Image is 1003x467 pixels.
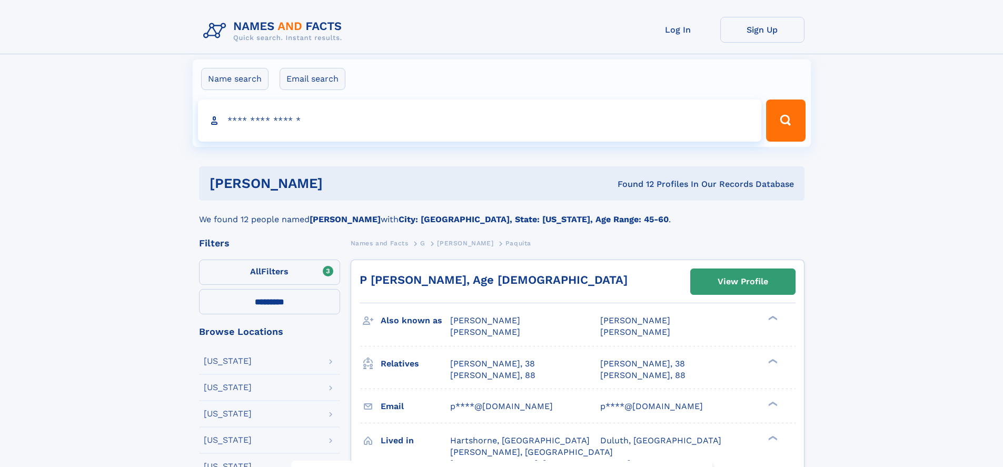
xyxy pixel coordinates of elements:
[204,357,252,365] div: [US_STATE]
[691,269,795,294] a: View Profile
[450,435,590,445] span: Hartshorne, [GEOGRAPHIC_DATA]
[600,370,686,381] a: [PERSON_NAME], 88
[718,270,768,294] div: View Profile
[450,327,520,337] span: [PERSON_NAME]
[204,383,252,392] div: [US_STATE]
[360,273,628,286] a: P [PERSON_NAME], Age [DEMOGRAPHIC_DATA]
[199,327,340,336] div: Browse Locations
[381,432,450,450] h3: Lived in
[199,260,340,285] label: Filters
[600,315,670,325] span: [PERSON_NAME]
[450,315,520,325] span: [PERSON_NAME]
[399,214,669,224] b: City: [GEOGRAPHIC_DATA], State: [US_STATE], Age Range: 45-60
[600,327,670,337] span: [PERSON_NAME]
[437,236,493,250] a: [PERSON_NAME]
[351,236,409,250] a: Names and Facts
[310,214,381,224] b: [PERSON_NAME]
[204,436,252,444] div: [US_STATE]
[600,435,721,445] span: Duluth, [GEOGRAPHIC_DATA]
[381,398,450,415] h3: Email
[766,100,805,142] button: Search Button
[381,312,450,330] h3: Also known as
[250,266,261,276] span: All
[505,240,531,247] span: Paquita
[280,68,345,90] label: Email search
[199,201,805,226] div: We found 12 people named with .
[199,17,351,45] img: Logo Names and Facts
[201,68,269,90] label: Name search
[766,434,778,441] div: ❯
[470,178,794,190] div: Found 12 Profiles In Our Records Database
[210,177,470,190] h1: [PERSON_NAME]
[450,370,535,381] a: [PERSON_NAME], 88
[437,240,493,247] span: [PERSON_NAME]
[450,358,535,370] a: [PERSON_NAME], 38
[199,239,340,248] div: Filters
[420,236,425,250] a: G
[450,447,613,457] span: [PERSON_NAME], [GEOGRAPHIC_DATA]
[420,240,425,247] span: G
[720,17,805,43] a: Sign Up
[381,355,450,373] h3: Relatives
[204,410,252,418] div: [US_STATE]
[766,357,778,364] div: ❯
[636,17,720,43] a: Log In
[600,358,685,370] a: [PERSON_NAME], 38
[198,100,762,142] input: search input
[766,315,778,322] div: ❯
[766,400,778,407] div: ❯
